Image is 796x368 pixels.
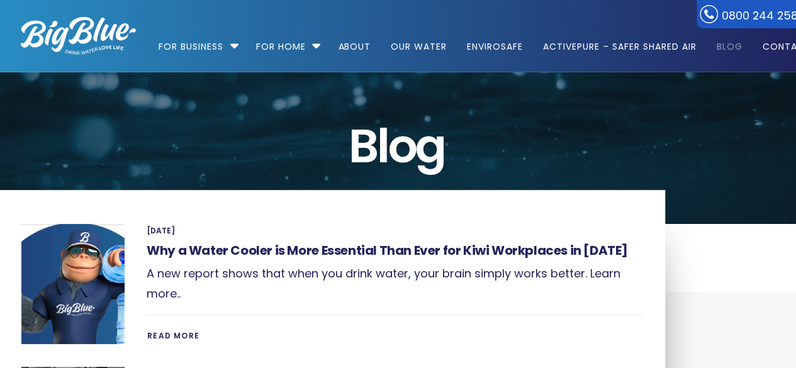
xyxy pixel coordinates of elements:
[349,118,376,174] span: B
[415,118,444,174] span: g
[147,328,200,343] a: Read More
[388,118,415,174] span: o
[147,264,642,303] p: A new report shows that when you drink water, your brain simply works better. Learn more..
[21,17,136,55] img: logo
[147,242,628,259] a: Why a Water Cooler is More Essential Than Ever for Kiwi Workplaces in [DATE]
[713,285,778,350] iframe: Chatbot
[377,118,388,174] span: l
[147,224,642,237] span: [DATE]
